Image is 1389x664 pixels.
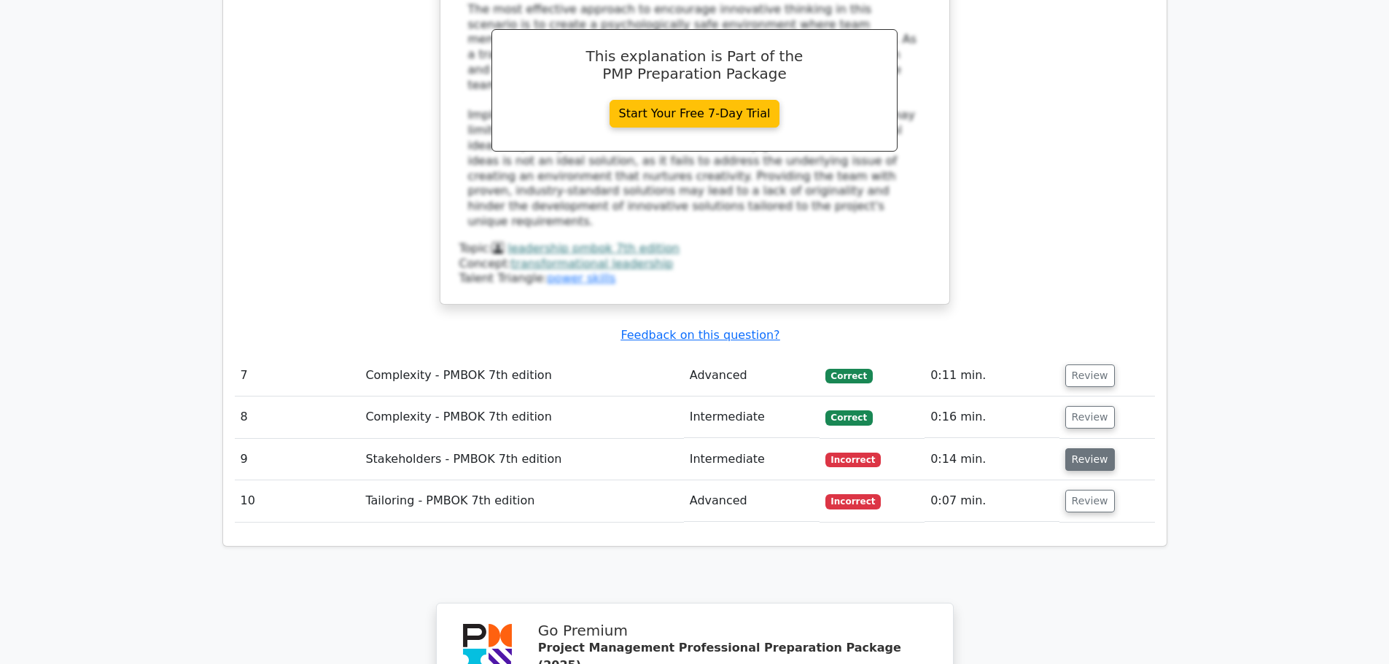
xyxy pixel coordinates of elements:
[684,355,820,397] td: Advanced
[507,241,680,255] a: leadership pmbok 7th edition
[511,257,673,270] a: transformational leadership
[620,328,779,342] a: Feedback on this question?
[1065,364,1115,387] button: Review
[1065,490,1115,512] button: Review
[235,397,360,438] td: 8
[925,355,1059,397] td: 0:11 min.
[459,241,930,286] div: Talent Triangle:
[825,453,882,467] span: Incorrect
[359,355,683,397] td: Complexity - PMBOK 7th edition
[359,439,683,480] td: Stakeholders - PMBOK 7th edition
[1065,448,1115,471] button: Review
[925,480,1059,522] td: 0:07 min.
[235,439,360,480] td: 9
[235,355,360,397] td: 7
[825,410,873,425] span: Correct
[610,100,780,128] a: Start Your Free 7-Day Trial
[925,439,1059,480] td: 0:14 min.
[684,397,820,438] td: Intermediate
[459,257,930,272] div: Concept:
[825,369,873,383] span: Correct
[925,397,1059,438] td: 0:16 min.
[684,480,820,522] td: Advanced
[825,494,882,509] span: Incorrect
[1065,406,1115,429] button: Review
[235,480,360,522] td: 10
[459,241,930,257] div: Topic:
[468,2,922,230] div: The most effective approach to encourage innovative thinking in this scenario is to create a psyc...
[547,271,615,285] a: power skills
[359,397,683,438] td: Complexity - PMBOK 7th edition
[684,439,820,480] td: Intermediate
[359,480,683,522] td: Tailoring - PMBOK 7th edition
